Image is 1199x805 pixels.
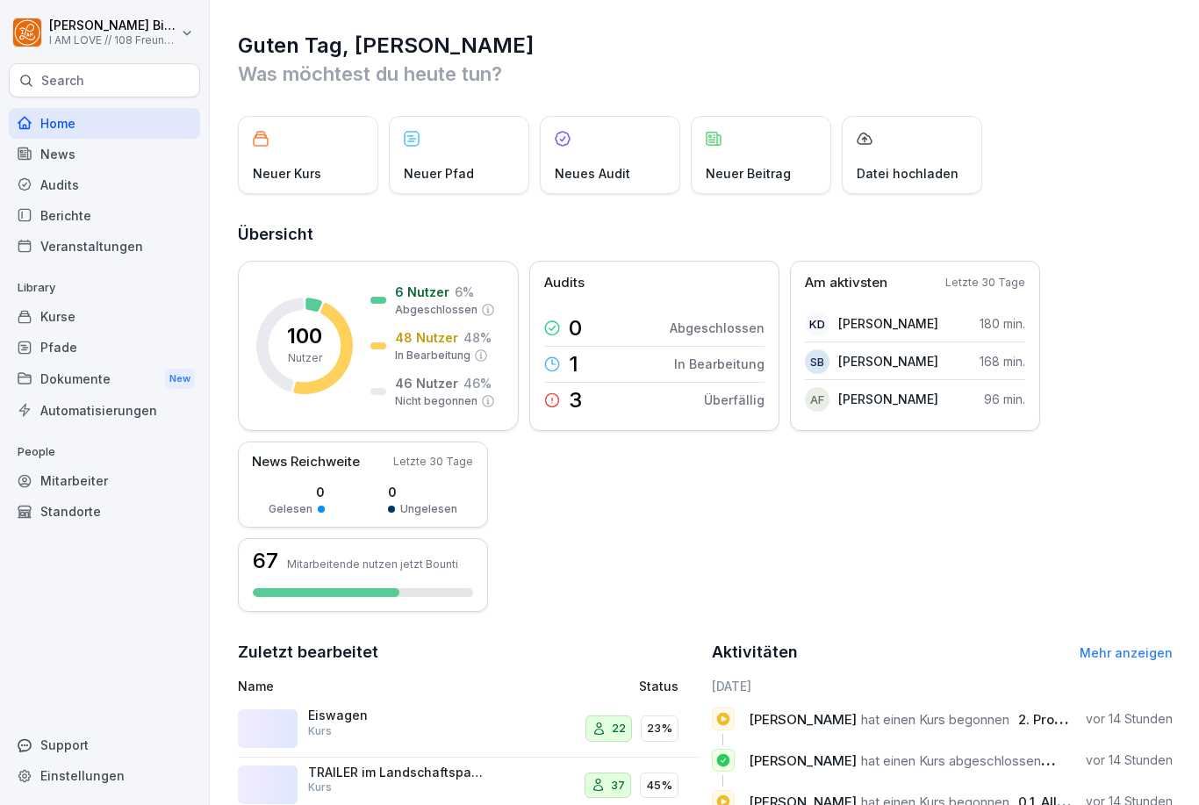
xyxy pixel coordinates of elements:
[238,32,1173,60] h1: Guten Tag, [PERSON_NAME]
[805,349,829,374] div: SB
[857,164,958,183] p: Datei hochladen
[287,326,322,347] p: 100
[555,164,630,183] p: Neues Audit
[1080,645,1173,660] a: Mehr anzeigen
[1086,710,1173,728] p: vor 14 Stunden
[569,390,582,411] p: 3
[9,301,200,332] a: Kurse
[253,164,321,183] p: Neuer Kurs
[238,701,700,758] a: EiswagenKurs2223%
[749,711,857,728] span: [PERSON_NAME]
[9,438,200,466] p: People
[670,319,765,337] p: Abgeschlossen
[805,273,887,293] p: Am aktivsten
[611,777,625,794] p: 37
[9,108,200,139] a: Home
[612,720,626,737] p: 22
[395,302,477,318] p: Abgeschlossen
[308,723,332,739] p: Kurs
[9,465,200,496] a: Mitarbeiter
[252,452,360,472] p: News Reichweite
[805,387,829,412] div: AF
[463,328,492,347] p: 48 %
[9,231,200,262] a: Veranstaltungen
[388,483,457,501] p: 0
[749,752,857,769] span: [PERSON_NAME]
[1086,751,1173,769] p: vor 14 Stunden
[288,350,322,366] p: Nutzer
[9,730,200,760] div: Support
[308,780,332,795] p: Kurs
[393,454,473,470] p: Letzte 30 Tage
[9,332,200,363] a: Pfade
[945,275,1025,291] p: Letzte 30 Tage
[238,677,517,695] p: Name
[269,483,325,501] p: 0
[9,169,200,200] a: Audits
[712,640,798,665] h2: Aktivitäten
[706,164,791,183] p: Neuer Beitrag
[980,314,1025,333] p: 180 min.
[9,496,200,527] a: Standorte
[569,318,582,339] p: 0
[9,363,200,395] div: Dokumente
[395,283,449,301] p: 6 Nutzer
[838,390,938,408] p: [PERSON_NAME]
[308,765,484,780] p: TRAILER im Landschaftspark [GEOGRAPHIC_DATA]
[253,550,278,571] h3: 67
[9,395,200,426] a: Automatisierungen
[569,354,578,375] p: 1
[861,752,1041,769] span: hat einen Kurs abgeschlossen
[704,391,765,409] p: Überfällig
[395,374,458,392] p: 46 Nutzer
[9,139,200,169] a: News
[395,328,458,347] p: 48 Nutzer
[41,72,84,90] p: Search
[269,501,312,517] p: Gelesen
[308,708,484,723] p: Eiswagen
[647,720,672,737] p: 23%
[395,393,477,409] p: Nicht begonnen
[838,314,938,333] p: [PERSON_NAME]
[49,34,177,47] p: I AM LOVE // 108 Freunde GmbH
[712,677,1174,695] h6: [DATE]
[805,312,829,336] div: KD
[404,164,474,183] p: Neuer Pfad
[980,352,1025,370] p: 168 min.
[455,283,474,301] p: 6 %
[674,355,765,373] p: In Bearbeitung
[838,352,938,370] p: [PERSON_NAME]
[463,374,492,392] p: 46 %
[861,711,1009,728] span: hat einen Kurs begonnen
[9,760,200,791] a: Einstellungen
[9,363,200,395] a: DokumenteNew
[984,390,1025,408] p: 96 min.
[544,273,585,293] p: Audits
[646,777,672,794] p: 45%
[639,677,678,695] p: Status
[395,348,470,363] p: In Bearbeitung
[9,274,200,302] p: Library
[49,18,177,33] p: [PERSON_NAME] Biggeleben
[165,369,195,389] div: New
[287,557,458,571] p: Mitarbeitende nutzen jetzt Bounti
[238,60,1173,88] p: Was möchtest du heute tun?
[9,200,200,231] a: Berichte
[238,222,1173,247] h2: Übersicht
[238,640,700,665] h2: Zuletzt bearbeitet
[400,501,457,517] p: Ungelesen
